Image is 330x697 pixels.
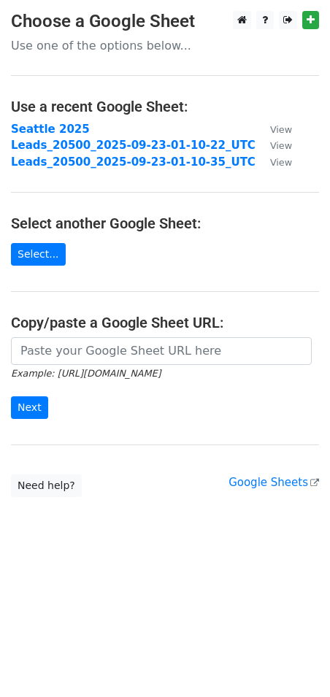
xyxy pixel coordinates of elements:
[11,98,319,115] h4: Use a recent Google Sheet:
[11,123,90,136] a: Seattle 2025
[11,215,319,232] h4: Select another Google Sheet:
[256,139,292,152] a: View
[11,396,48,419] input: Next
[11,38,319,53] p: Use one of the options below...
[270,140,292,151] small: View
[11,155,256,169] a: Leads_20500_2025-09-23-01-10-35_UTC
[11,368,161,379] small: Example: [URL][DOMAIN_NAME]
[270,124,292,135] small: View
[256,123,292,136] a: View
[11,474,82,497] a: Need help?
[11,11,319,32] h3: Choose a Google Sheet
[256,155,292,169] a: View
[11,314,319,331] h4: Copy/paste a Google Sheet URL:
[11,139,256,152] a: Leads_20500_2025-09-23-01-10-22_UTC
[270,157,292,168] small: View
[11,337,312,365] input: Paste your Google Sheet URL here
[11,243,66,266] a: Select...
[229,476,319,489] a: Google Sheets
